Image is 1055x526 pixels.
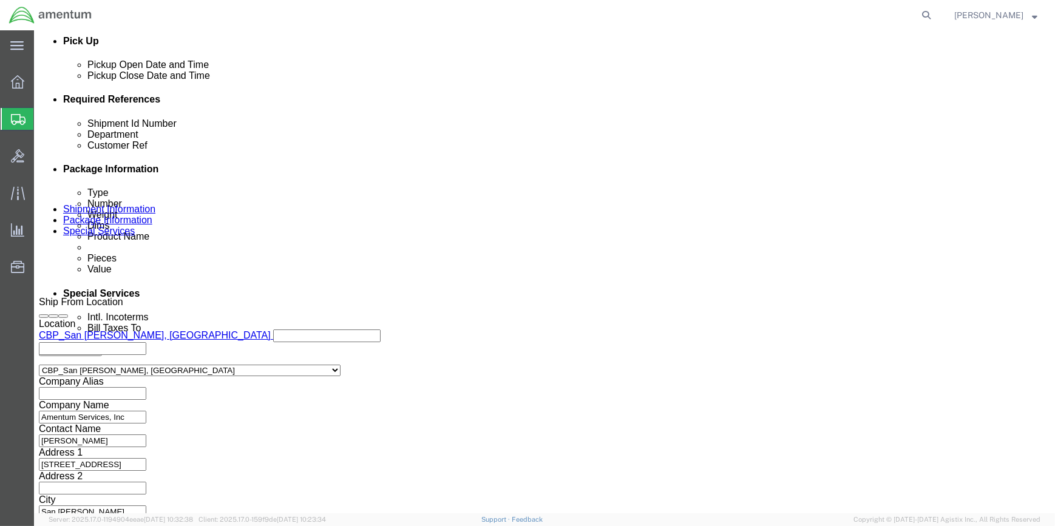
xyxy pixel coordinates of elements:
[954,8,1038,22] button: [PERSON_NAME]
[954,8,1023,22] span: Donald Frederiksen
[277,516,326,523] span: [DATE] 10:23:34
[512,516,543,523] a: Feedback
[853,514,1040,525] span: Copyright © [DATE]-[DATE] Agistix Inc., All Rights Reserved
[34,30,1055,513] iframe: FS Legacy Container
[49,516,193,523] span: Server: 2025.17.0-1194904eeae
[144,516,193,523] span: [DATE] 10:32:38
[198,516,326,523] span: Client: 2025.17.0-159f9de
[8,6,92,24] img: logo
[481,516,512,523] a: Support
